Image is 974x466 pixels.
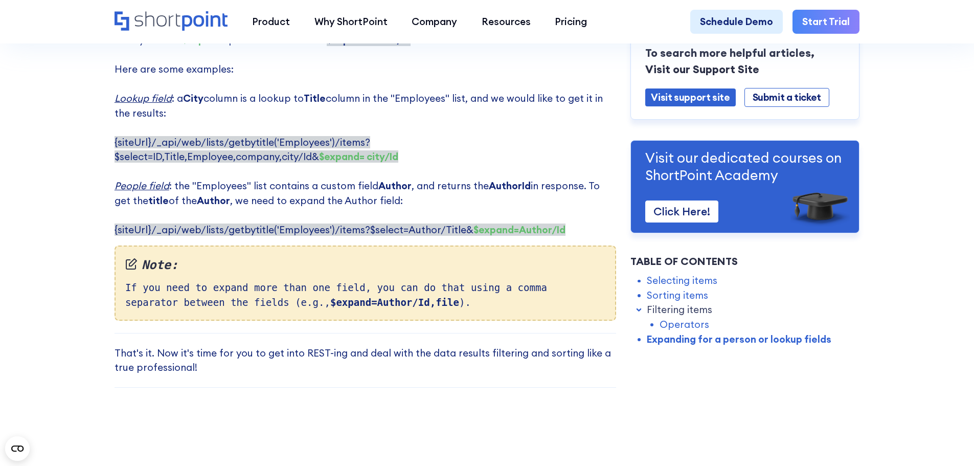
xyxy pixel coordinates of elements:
a: Why ShortPoint [302,10,400,34]
p: Visit our dedicated courses on ShortPoint Academy [645,148,845,184]
strong: $expand [182,34,222,46]
strong: Author [378,180,412,192]
strong: $expand= Field/Id ‍ [327,34,411,46]
em: People field [115,180,169,192]
button: Open CMP widget [5,436,30,461]
div: Company [412,14,457,29]
div: Why ShortPoint [314,14,388,29]
span: {siteUrl}/_api/web/lists/getbytitle('Employees')/items?$select=Author/Title& [115,224,565,236]
strong: AuthorId [489,180,531,192]
div: Pricing [555,14,587,29]
span: {siteUrl}/_api/web/lists/getbytitle('Employees')/items?$select=ID,Title,Employee,company,city/Id& [115,136,398,163]
div: Resources [482,14,531,29]
div: Product [252,14,290,29]
a: Expanding for a person or lookup fields [647,331,831,346]
div: Table of Contents [630,254,859,269]
a: Operators [660,317,709,332]
a: Home [115,11,228,32]
div: Widżet czatu [923,417,974,466]
iframe: Chat Widget [923,417,974,466]
a: Click Here! [645,200,718,222]
p: To search more helpful articles, Visit our Support Site [645,45,845,77]
strong: City [183,92,203,104]
strong: $expand= city/Id [319,150,398,163]
a: Submit a ticket [744,87,829,106]
a: Product [240,10,302,34]
strong: title [148,194,169,207]
a: Resources [469,10,543,34]
a: Schedule Demo [690,10,783,34]
p: The syntax for operator is as follows: Here are some examples: ‍ : a column is a lookup to column... [115,33,616,237]
strong: $expand=Author/Id,file [330,297,459,308]
a: Selecting items [647,273,717,288]
div: If you need to expand more than one field, you can do that using a comma separator between the fi... [115,246,616,321]
a: Start Trial [792,10,859,34]
a: Company [399,10,469,34]
a: Sorting items [647,287,708,302]
a: Visit support site [645,88,735,106]
em: Lookup field [115,92,172,104]
a: Pricing [543,10,600,34]
a: Filtering items [647,302,712,317]
strong: $expand=Author/Id [473,224,565,236]
strong: Author [197,194,230,207]
p: That's it. Now it's time for you to get into REST-ing and deal with the data results filtering an... [115,346,616,375]
strong: Title [304,92,326,104]
em: Note: [125,256,605,275]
